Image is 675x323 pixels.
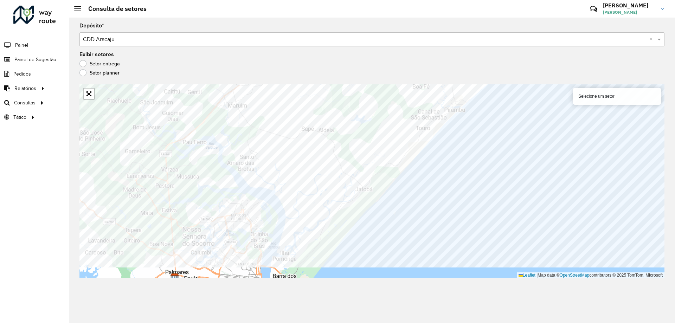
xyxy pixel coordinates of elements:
[573,88,661,105] div: Selecione um setor
[603,2,656,9] h3: [PERSON_NAME]
[14,99,36,106] span: Consultas
[81,5,147,13] h2: Consulta de setores
[15,41,28,49] span: Painel
[14,56,56,63] span: Painel de Sugestão
[603,9,656,15] span: [PERSON_NAME]
[79,21,104,30] label: Depósito
[560,273,590,278] a: OpenStreetMap
[84,89,94,99] a: Abrir mapa em tela cheia
[586,1,601,17] a: Contato Rápido
[536,273,538,278] span: |
[650,35,656,44] span: Clear all
[517,272,664,278] div: Map data © contributors,© 2025 TomTom, Microsoft
[14,85,36,92] span: Relatórios
[79,50,114,59] label: Exibir setores
[13,114,26,121] span: Tático
[13,70,31,78] span: Pedidos
[79,69,120,76] label: Setor planner
[519,273,535,278] a: Leaflet
[79,60,120,67] label: Setor entrega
